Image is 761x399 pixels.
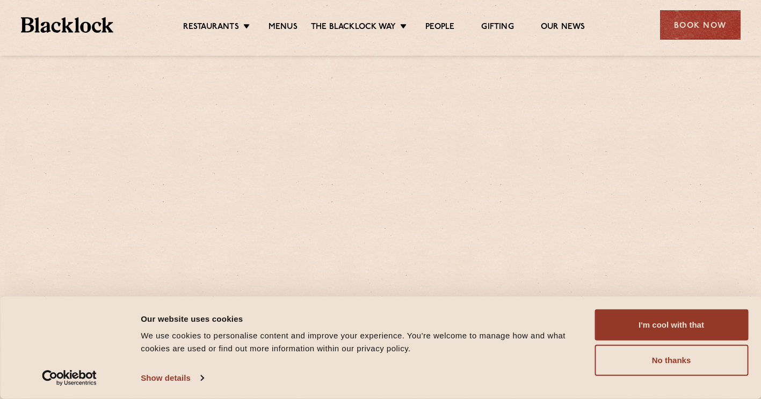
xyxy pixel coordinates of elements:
a: Our News [541,22,585,34]
div: Our website uses cookies [141,312,582,325]
button: I'm cool with that [595,309,748,341]
a: The Blacklock Way [311,22,396,34]
a: People [425,22,454,34]
div: Book Now [660,10,741,40]
div: We use cookies to personalise content and improve your experience. You're welcome to manage how a... [141,329,582,355]
a: Restaurants [183,22,239,34]
a: Gifting [481,22,513,34]
img: BL_Textured_Logo-footer-cropped.svg [21,17,114,33]
a: Menus [269,22,298,34]
a: Usercentrics Cookiebot - opens in a new window [23,370,117,386]
button: No thanks [595,345,748,376]
a: Show details [141,370,203,386]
